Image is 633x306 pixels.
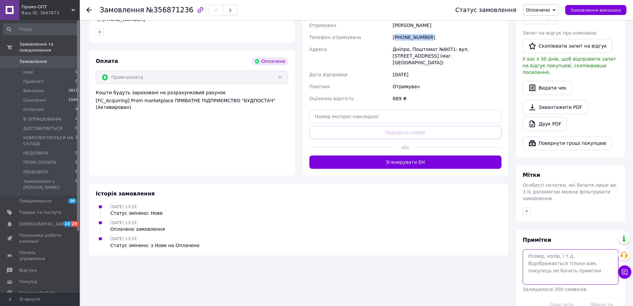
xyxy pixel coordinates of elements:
span: 0 [75,126,78,132]
div: Статус замовлення [455,7,516,13]
button: Видати чек [523,81,572,95]
span: Прийняті [23,79,44,85]
span: Повідомлення [19,198,52,204]
span: [DEMOGRAPHIC_DATA] [19,221,68,227]
span: Скасовані [23,97,46,103]
span: Особисті нотатки, які бачите лише ви. З їх допомогою можна фільтрувати замовлення [523,182,617,201]
span: або [396,144,415,151]
div: Статус змінено: з Нове на Оплачено [110,242,199,249]
div: [PHONE_NUMBER] [391,31,503,43]
span: Адреса [309,47,327,52]
span: Промо-ОПТ [22,4,71,10]
span: 0 [75,159,78,165]
span: В ОПРАЦЮВАННІ [23,116,61,122]
span: Платник [309,84,330,89]
span: 0 [75,150,78,156]
span: Залишилося 300 символів [523,287,586,292]
span: Оплачені [23,107,44,113]
span: КОМПЛЕКТУЄТЬСЯ НА СКЛАДІ [23,135,75,147]
span: 3 [75,135,78,147]
div: Отримувач [391,81,503,93]
span: 0 [75,69,78,75]
span: Замовлення [19,59,47,65]
span: 29 [71,221,78,227]
span: 23 [63,221,71,227]
a: Друк PDF [523,117,567,131]
span: Запит на відгук про компанію [523,30,596,36]
span: 0 [75,79,78,85]
button: Замовлення виконано [565,5,626,15]
span: №356871236 [146,6,193,14]
span: ДОСТАВЛЯЄТЬСЯ [23,126,62,132]
div: Оплачено замовлення [110,226,165,232]
input: Пошук [3,23,78,35]
span: Замовлення та повідомлення [19,41,80,53]
span: Замовлення виконано [571,8,621,13]
div: [PERSON_NAME] [391,19,503,31]
a: Завантажити PDF [523,100,588,114]
span: Виконані [23,88,44,94]
button: Чат з покупцем [618,265,631,279]
span: Панель управління [19,250,61,262]
span: Історія замовлення [96,190,155,197]
span: 30 [68,198,76,204]
span: 0 [75,116,78,122]
span: У вас є 30 днів, щоб відправити запит на відгук покупцеві, скопіювавши посилання. [523,56,616,75]
span: Каталог ProSale [19,290,55,296]
span: Покупці [19,279,37,285]
span: 0 [75,169,78,175]
span: 3811 [68,88,78,94]
div: 689 ₴ [391,93,503,105]
span: Нові [23,69,33,75]
span: РЕКВІЗИТИ [23,169,48,175]
div: [FC_Acquiring] Prom marketplace ПРИВАТНЕ ПІДПРИЄМСТВО "БУДПОСТАЧ" (Активирован) [96,97,288,111]
span: 0 [75,178,78,190]
span: Примітки [523,237,551,243]
span: ПРОМ ОПЛАТА [23,159,56,165]
span: 1564 [68,97,78,103]
span: Відгуки [19,267,37,273]
div: Кошти будуть зараховані на розрахунковий рахунок [96,89,288,111]
span: Мітки [523,172,540,178]
span: [DATE] 13:29 [110,204,137,209]
span: Замовлення з [PERSON_NAME] [23,178,75,190]
span: Замовлення [100,6,144,14]
div: Оплачено [252,57,288,65]
span: [DATE] 13:29 [110,236,137,241]
span: Оплата [96,58,118,64]
span: НЕДОЗВОН [23,150,49,156]
span: Дата відправки [309,72,348,77]
div: Повернутися назад [86,7,92,13]
span: Отримувач [309,23,336,28]
div: Статус змінено: Нове [110,210,163,216]
input: Номер експрес-накладної [309,110,502,123]
span: Показники роботи компанії [19,232,61,244]
button: Згенерувати ЕН [309,155,502,169]
span: [DATE] 13:29 [110,220,137,225]
div: Дніпро, Поштомат №6071: вул. [STREET_ADDRESS] (маг. [GEOGRAPHIC_DATA]) [391,43,503,69]
div: [DATE] [391,69,503,81]
div: Ваш ID: 3647873 [22,10,80,16]
button: Повернути гроші покупцеві [523,136,612,150]
span: Телефон отримувача [309,35,361,40]
span: 4 [75,107,78,113]
span: Оплачено [526,7,550,13]
span: Товари та послуги [19,209,61,215]
span: Оціночна вартість [309,96,354,101]
button: Скопіювати запит на відгук [523,39,612,53]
